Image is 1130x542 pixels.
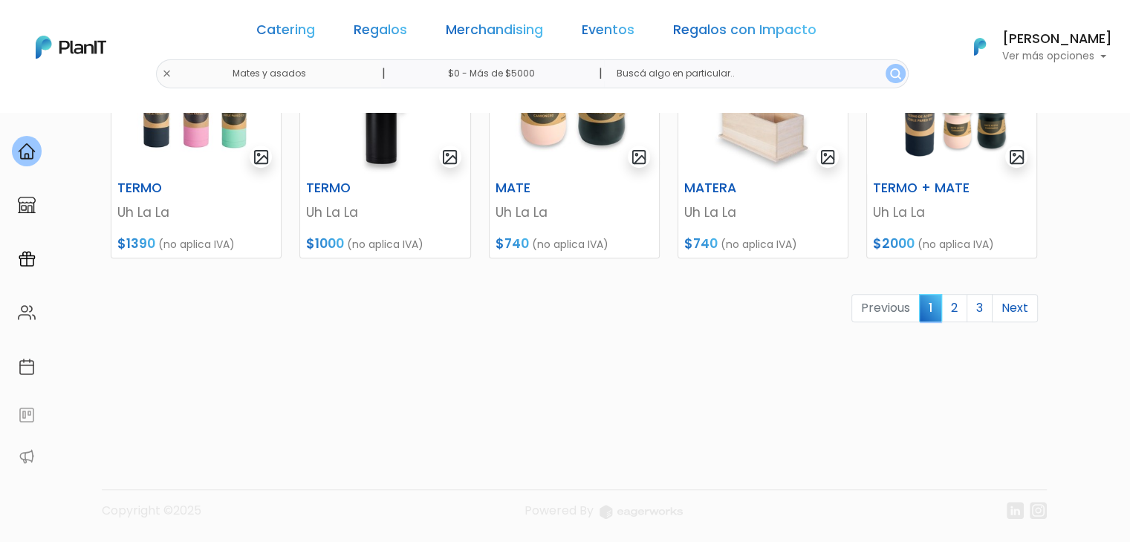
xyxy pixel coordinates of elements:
[496,235,529,252] span: $740
[108,180,226,196] h6: TERMO
[992,294,1038,322] a: Next
[525,502,683,531] a: Powered By
[347,237,423,252] span: (no aplica IVA)
[941,294,967,322] a: 2
[964,30,996,63] img: PlanIt Logo
[446,24,543,42] a: Merchandising
[1007,502,1024,519] img: linkedin-cc7d2dbb1a16aff8e18f147ffe980d30ddd5d9e01409788280e63c91fc390ff4.svg
[918,237,994,252] span: (no aplica IVA)
[955,27,1112,66] button: PlanIt Logo [PERSON_NAME] Ver más opciones
[919,294,942,321] span: 1
[117,235,155,252] span: $1390
[873,203,1030,222] p: Uh La La
[1002,51,1112,62] p: Ver más opciones
[18,143,36,160] img: home-e721727adea9d79c4d83392d1f703f7f8bce08238fde08b1acbfd93340b81755.svg
[18,448,36,466] img: partners-52edf745621dab592f3b2c58e3bca9d71375a7ef29c3b500c9f145b62cc070d4.svg
[684,235,718,252] span: $740
[441,148,458,166] img: gallery-light
[890,68,901,79] img: search_button-432b6d5273f82d61273b3651a40e1bd1b912527efae98b1b7a1b2c0702e16a8d.svg
[631,148,648,166] img: gallery-light
[684,203,842,222] p: Uh La La
[582,24,634,42] a: Eventos
[117,203,275,222] p: Uh La La
[604,59,908,88] input: Buscá algo en particular..
[18,406,36,424] img: feedback-78b5a0c8f98aac82b08bfc38622c3050aee476f2c9584af64705fc4e61158814.svg
[18,196,36,214] img: marketplace-4ceaa7011d94191e9ded77b95e3339b90024bf715f7c57f8cf31f2d8c509eaba.svg
[102,502,201,531] p: Copyright ©2025
[111,43,282,258] a: gallery-light TERMO Uh La La $1390 (no aplica IVA)
[1002,33,1112,46] h6: [PERSON_NAME]
[18,304,36,321] img: people-662611757002400ad9ed0e3c099ab2801c6687ba6c219adb57efc949bc21e19d.svg
[306,203,464,222] p: Uh La La
[678,43,848,258] a: gallery-light MATERA Uh La La $740 (no aplica IVA)
[299,43,470,258] a: gallery-light TERMO Uh La La $1000 (no aplica IVA)
[487,180,604,196] h6: MATE
[532,237,608,252] span: (no aplica IVA)
[256,24,315,42] a: Catering
[721,237,797,252] span: (no aplica IVA)
[158,237,235,252] span: (no aplica IVA)
[253,148,270,166] img: gallery-light
[673,24,816,42] a: Regalos con Impacto
[819,148,837,166] img: gallery-light
[77,14,214,43] div: ¿Necesitás ayuda?
[1030,502,1047,519] img: instagram-7ba2a2629254302ec2a9470e65da5de918c9f3c9a63008f8abed3140a32961bf.svg
[675,180,793,196] h6: MATERA
[873,235,915,252] span: $2000
[381,65,385,82] p: |
[489,43,660,258] a: gallery-light MATE Uh La La $740 (no aplica IVA)
[967,294,993,322] a: 3
[525,502,594,519] span: translation missing: es.layouts.footer.powered_by
[866,43,1037,258] a: gallery-light TERMO + MATE Uh La La $2000 (no aplica IVA)
[496,203,653,222] p: Uh La La
[864,180,981,196] h6: TERMO + MATE
[1008,148,1025,166] img: gallery-light
[18,250,36,268] img: campaigns-02234683943229c281be62815700db0a1741e53638e28bf9629b52c665b00959.svg
[600,505,683,519] img: logo_eagerworks-044938b0bf012b96b195e05891a56339191180c2d98ce7df62ca656130a436fa.svg
[162,69,172,79] img: close-6986928ebcb1d6c9903e3b54e860dbc4d054630f23adef3a32610726dff6a82b.svg
[598,65,602,82] p: |
[36,36,106,59] img: PlanIt Logo
[354,24,407,42] a: Regalos
[297,180,415,196] h6: TERMO
[306,235,344,252] span: $1000
[18,358,36,376] img: calendar-87d922413cdce8b2cf7b7f5f62616a5cf9e4887200fb71536465627b3292af00.svg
